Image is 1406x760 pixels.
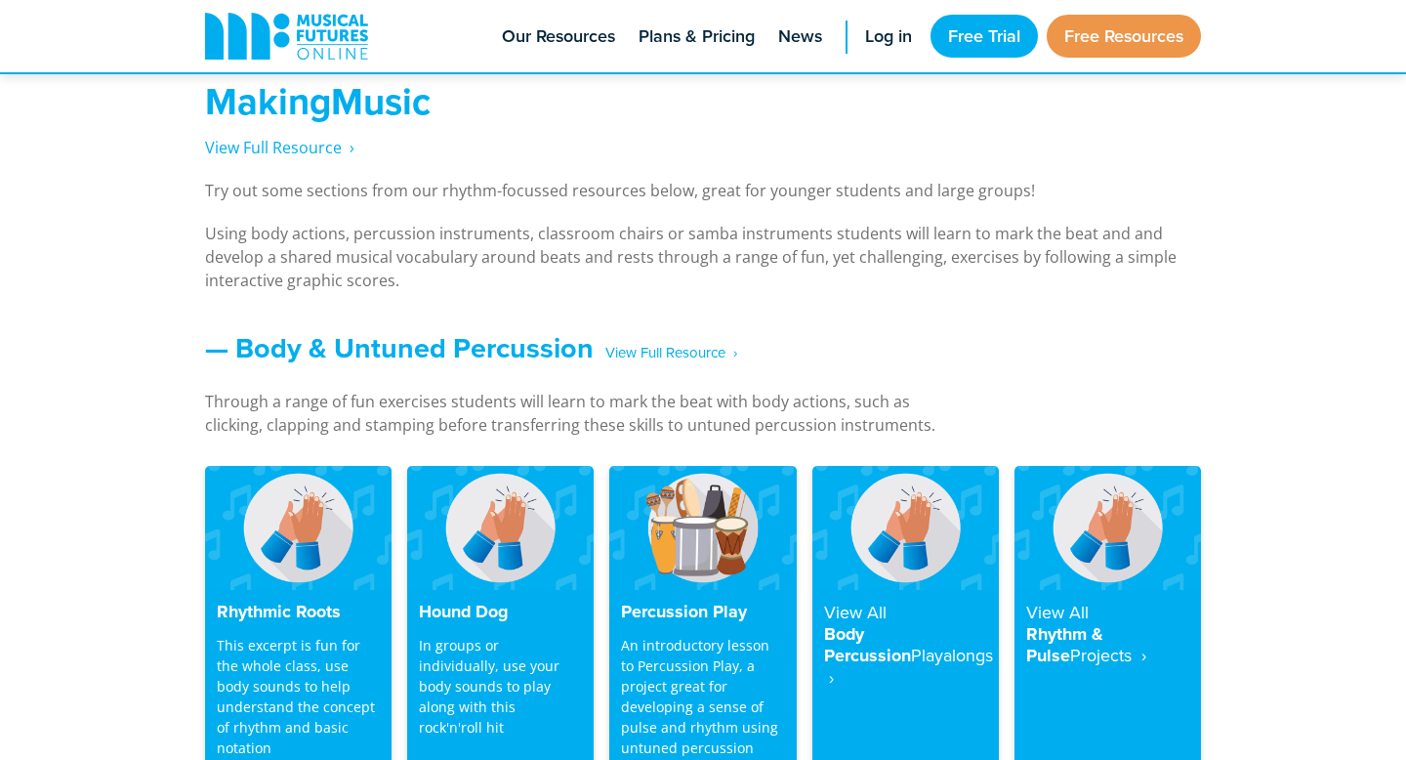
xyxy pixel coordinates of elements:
[1026,600,1089,624] strong: View All
[930,15,1038,58] a: Free Trial
[621,602,784,623] h4: Percussion Play
[217,602,380,623] h4: Rhythmic Roots
[419,635,582,738] p: In groups or individually, use your body sounds to play along with this rock'n'roll hit
[778,23,822,50] span: News
[621,635,784,758] p: An introductory lesson to Percussion Play, a project great for developing a sense of pulse and rh...
[1047,15,1201,58] a: Free Resources
[824,602,987,689] h4: Body Percussion
[824,600,887,624] strong: View All
[205,137,354,158] span: View Full Resource‎‏‏‎ ‎ ›
[1070,643,1146,667] strong: Projects ‎ ›
[639,23,755,50] span: Plans & Pricing
[205,74,431,128] strong: MakingMusic
[217,635,380,758] p: This excerpt is fun for the whole class, use body sounds to help understand the concept of rhythm...
[865,23,912,50] span: Log in
[205,222,1201,292] p: Using body actions, percussion instruments, classroom chairs or samba instruments students will l...
[205,137,354,159] a: View Full Resource‎‏‏‎ ‎ ›
[205,179,1201,202] p: Try out some sections from our rhythm-focussed resources below, great for younger students and la...
[205,327,737,368] a: — Body & Untuned Percussion‎ ‎ ‎ View Full Resource‎‏‏‎ ‎ ›
[502,23,615,50] span: Our Resources
[824,643,993,690] strong: Playalongs ‎ ›
[205,390,967,437] p: Through a range of fun exercises students will learn to mark the beat with body actions, such as ...
[1026,602,1189,667] h4: Rhythm & Pulse
[419,602,582,623] h4: Hound Dog
[594,336,737,370] span: ‎ ‎ ‎ View Full Resource‎‏‏‎ ‎ ›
